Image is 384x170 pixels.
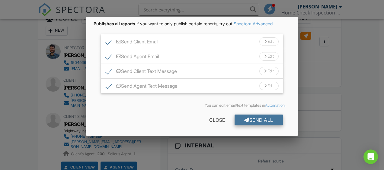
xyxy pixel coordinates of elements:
div: Edit [259,82,279,90]
div: You can edit email/text templates in . [98,103,286,108]
div: Edit [259,52,279,61]
div: Edit [259,37,279,46]
strong: Publishes all reports. [94,21,136,26]
label: Send Agent Text Message [106,83,178,91]
div: Send All [235,115,283,125]
div: Open Intercom Messenger [363,150,378,164]
label: Send Agent Email [106,54,159,61]
label: Send Client Text Message [106,68,177,76]
div: Edit [259,67,279,75]
a: Spectora Advanced [234,21,273,26]
div: Close [200,115,235,125]
span: If you want to only publish certain reports, try out [94,21,232,26]
label: Send Client Email [106,39,158,46]
a: Automation [265,103,285,108]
